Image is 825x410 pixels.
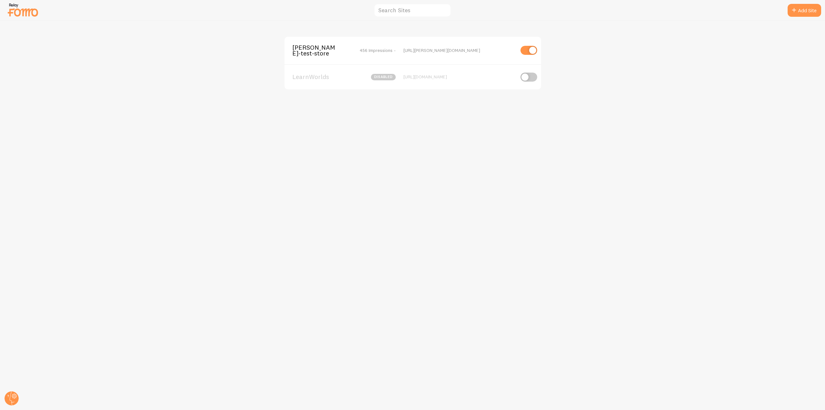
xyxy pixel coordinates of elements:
[292,74,344,80] span: LearnWorlds
[292,45,344,56] span: [PERSON_NAME]-test-store
[360,47,396,53] span: 456 Impressions -
[403,74,515,80] div: [URL][DOMAIN_NAME]
[371,74,396,80] span: disabled
[403,47,515,53] div: [URL][PERSON_NAME][DOMAIN_NAME]
[7,2,39,18] img: fomo-relay-logo-orange.svg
